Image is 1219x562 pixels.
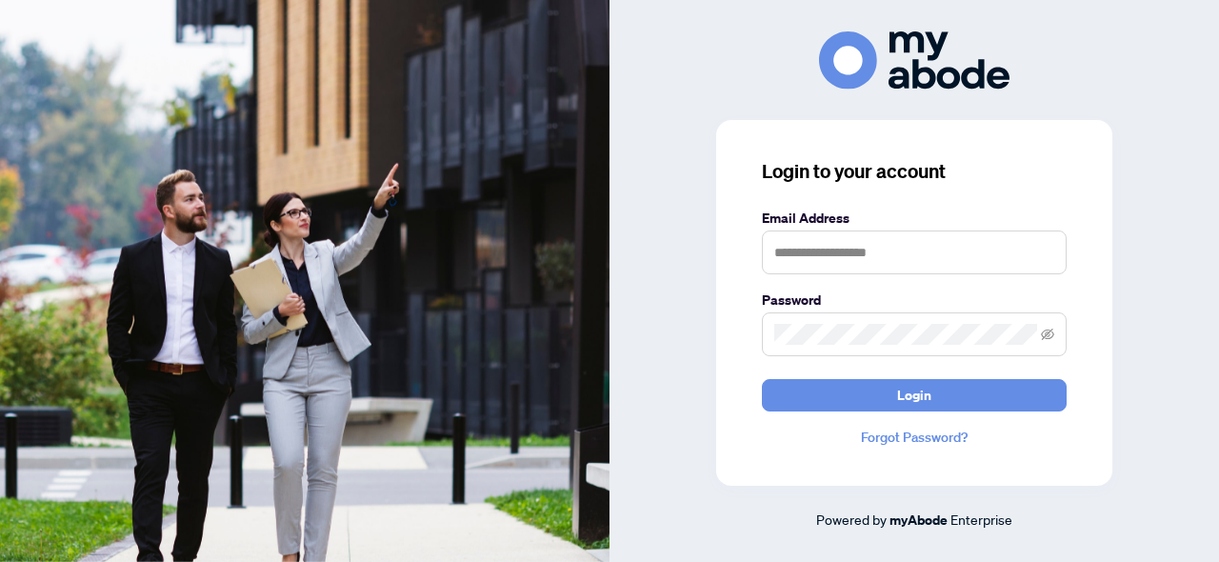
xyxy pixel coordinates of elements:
span: Powered by [816,511,887,528]
a: myAbode [889,510,948,531]
label: Password [762,290,1067,311]
a: Forgot Password? [762,427,1067,448]
img: ma-logo [819,31,1009,90]
span: Enterprise [950,511,1012,528]
label: Email Address [762,208,1067,229]
h3: Login to your account [762,158,1067,185]
span: eye-invisible [1041,328,1054,341]
button: Login [762,379,1067,411]
span: Login [897,380,931,411]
